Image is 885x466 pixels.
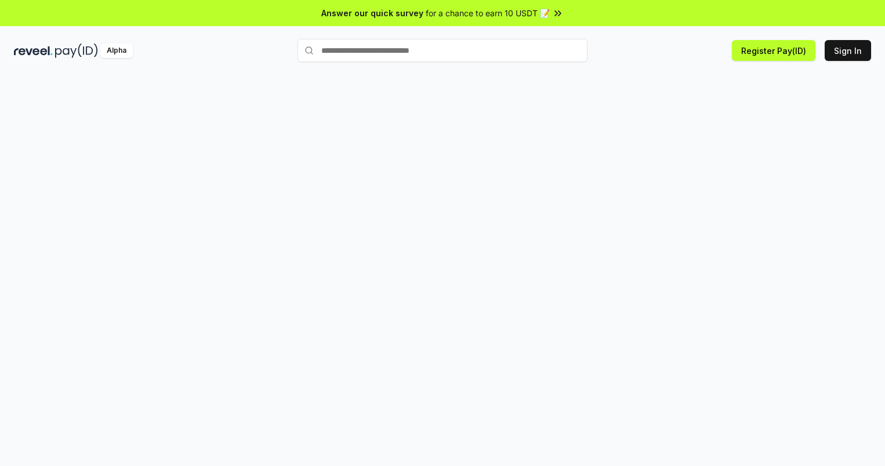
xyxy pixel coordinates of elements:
[321,7,423,19] span: Answer our quick survey
[732,40,815,61] button: Register Pay(ID)
[55,44,98,58] img: pay_id
[825,40,871,61] button: Sign In
[100,44,133,58] div: Alpha
[14,44,53,58] img: reveel_dark
[426,7,550,19] span: for a chance to earn 10 USDT 📝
